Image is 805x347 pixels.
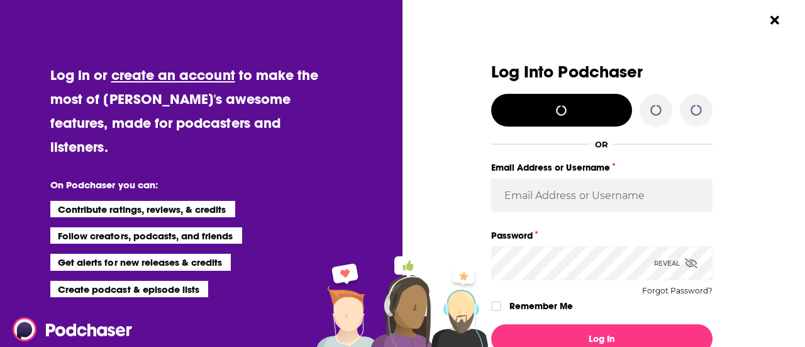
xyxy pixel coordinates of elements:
li: Contribute ratings, reviews, & credits [50,201,235,217]
input: Email Address or Username [491,178,713,212]
a: create an account [111,66,235,84]
li: Get alerts for new releases & credits [50,254,231,270]
li: Create podcast & episode lists [50,281,208,297]
button: Close Button [763,8,787,32]
div: Reveal [654,246,697,280]
h3: Log Into Podchaser [491,63,713,81]
label: Password [491,227,713,244]
div: OR [595,139,608,149]
label: Remember Me [509,298,573,314]
a: Podchaser - Follow, Share and Rate Podcasts [13,317,123,341]
li: On Podchaser you can: [50,179,302,191]
label: Email Address or Username [491,159,713,176]
img: Podchaser - Follow, Share and Rate Podcasts [13,317,133,341]
li: Follow creators, podcasts, and friends [50,227,242,244]
button: Forgot Password? [642,287,713,295]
